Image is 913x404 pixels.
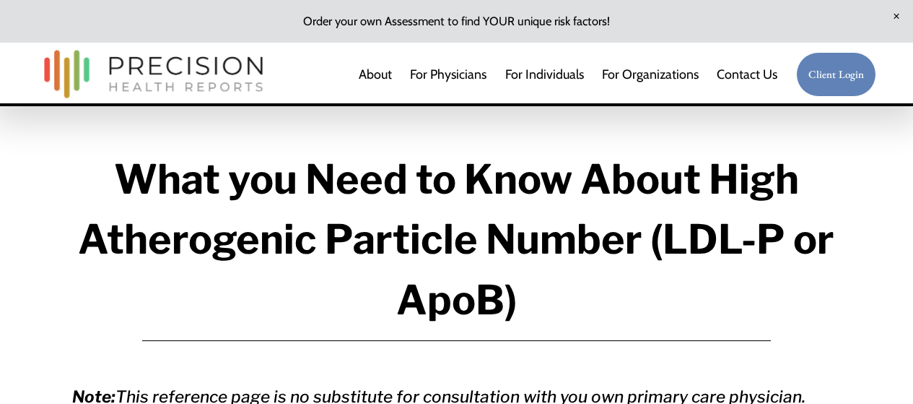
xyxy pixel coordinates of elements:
span: For Organizations [602,61,699,87]
a: For Individuals [505,60,584,89]
a: Contact Us [717,60,777,89]
a: folder dropdown [602,60,699,89]
strong: What you Need to Know About High Atherogenic Particle Number (LDL-P or ApoB) [78,155,842,325]
a: Client Login [796,52,877,98]
a: For Physicians [410,60,486,89]
a: About [359,60,392,89]
img: Precision Health Reports [37,43,271,105]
